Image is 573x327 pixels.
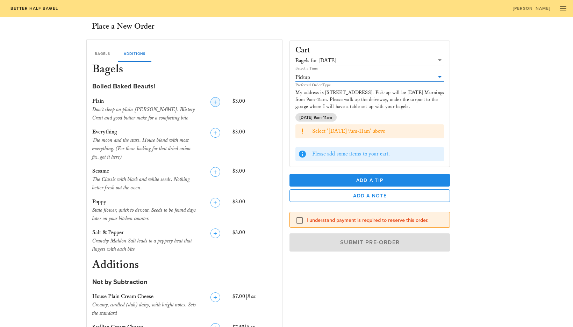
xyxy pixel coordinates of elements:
div: The Classic with black and white seeds. Nothing better fresh out the oven. [92,175,199,192]
span: Add a Note [295,193,444,199]
div: $3.00 [231,196,278,224]
div: Additions [118,45,151,62]
span: Add a Tip [295,177,445,183]
div: Creamy, curdled (duh) dairy, with bright notes. Sets the standard [92,301,199,318]
span: Better Half Bagel [10,6,58,11]
div: $3.00 [231,166,278,194]
div: Preferred Order Type [295,83,444,87]
div: $3.00 [231,126,278,163]
div: Please add some items to your cart. [312,150,442,158]
p: My address is [STREET_ADDRESS]. Pick-up will be [DATE] Mornings from 9am-11am. Please walk up the... [295,89,444,110]
h3: Cart [295,46,310,54]
div: The moon and the stars. House blend with most everything. (For those looking for that dried onion... [92,136,199,161]
div: Select a Time [295,66,444,71]
span: Salt & Pepper [92,229,124,236]
span: Select "[DATE] 9am-11am" above [312,128,386,135]
div: Bagels for [DATE] [295,58,336,64]
label: I understand payment is required to reserve this order. [307,217,444,224]
div: Crunchy Maldon Salt leads to a peppery heat that lingers with each bite [92,237,199,254]
span: Everything [92,129,117,135]
div: Don't sleep on plain [PERSON_NAME]. Blistery Crust and good butter make for a comforting bite [92,106,199,122]
span: [DATE] 9am-11am [300,113,332,122]
h3: Place a New Order [92,21,154,32]
button: Submit Pre-Order [289,233,450,252]
div: $3.00 [231,227,278,255]
div: State flower, quick to devour. Seeds to be found days later on your kitchen counter. [92,206,199,223]
div: $7.00 | [231,291,278,319]
span: Sesame [92,168,109,174]
div: Bagels [87,45,118,62]
h3: Bagels [91,62,278,78]
span: 8 oz [248,293,256,300]
div: Pickup [295,74,310,81]
div: $3.00 [231,96,278,124]
a: Better Half Bagel [6,3,62,13]
div: Pickup [295,73,444,82]
span: House Plain Cream Cheese [92,293,153,300]
span: Poppy [92,198,106,205]
span: Submit Pre-Order [298,239,442,246]
button: Add a Tip [289,174,450,187]
div: Bagels for [DATE] [295,56,444,65]
h3: Additions [91,258,278,273]
span: [PERSON_NAME] [513,6,551,11]
span: Plain [92,98,104,104]
div: Not by Subtraction [92,277,277,287]
a: [PERSON_NAME] [508,3,555,13]
div: Boiled Baked Beauts! [92,82,277,92]
button: Add a Note [289,189,450,202]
